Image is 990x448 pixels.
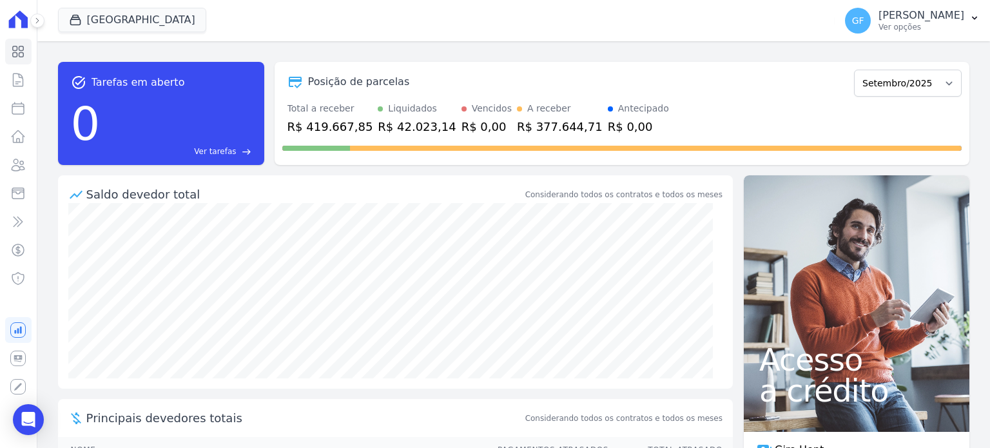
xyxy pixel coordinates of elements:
span: Acesso [759,344,954,375]
div: Vencidos [472,102,512,115]
span: east [242,147,251,157]
div: R$ 0,00 [608,118,669,135]
span: GF [852,16,864,25]
div: R$ 0,00 [461,118,512,135]
div: Liquidados [388,102,437,115]
div: Considerando todos os contratos e todos os meses [525,189,723,200]
div: R$ 419.667,85 [287,118,373,135]
div: 0 [71,90,101,157]
span: Tarefas em aberto [92,75,185,90]
span: Principais devedores totais [86,409,523,427]
span: Ver tarefas [194,146,236,157]
span: a crédito [759,375,954,406]
div: Antecipado [618,102,669,115]
p: Ver opções [878,22,964,32]
div: Open Intercom Messenger [13,404,44,435]
div: Total a receber [287,102,373,115]
div: R$ 42.023,14 [378,118,456,135]
p: [PERSON_NAME] [878,9,964,22]
span: task_alt [71,75,86,90]
div: R$ 377.644,71 [517,118,603,135]
div: Posição de parcelas [308,74,410,90]
button: [GEOGRAPHIC_DATA] [58,8,206,32]
a: Ver tarefas east [105,146,251,157]
div: A receber [527,102,571,115]
button: GF [PERSON_NAME] Ver opções [835,3,990,39]
div: Saldo devedor total [86,186,523,203]
span: Considerando todos os contratos e todos os meses [525,413,723,424]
